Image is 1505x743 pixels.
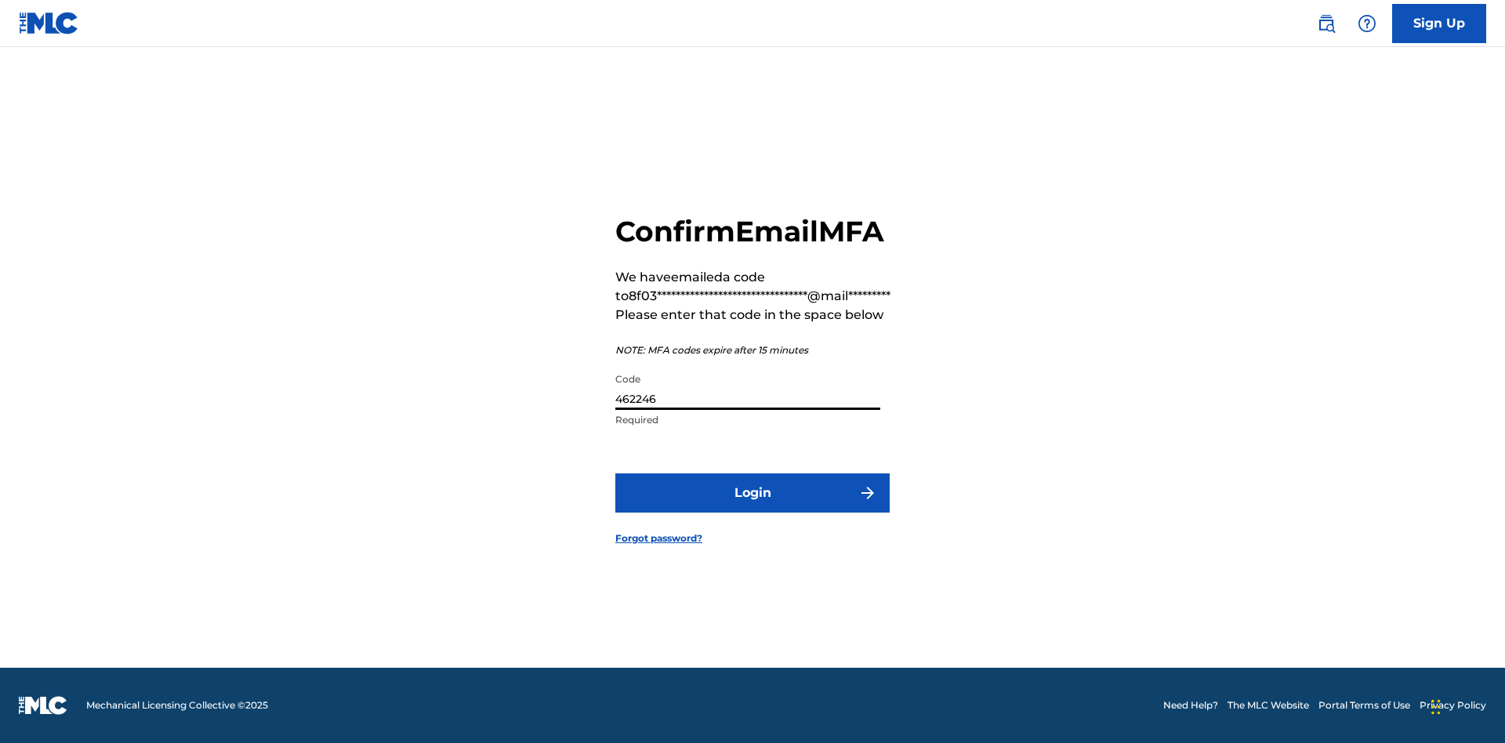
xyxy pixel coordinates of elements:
a: Need Help? [1163,698,1218,712]
button: Login [615,473,890,513]
img: help [1358,14,1376,33]
img: MLC Logo [19,12,79,34]
p: Required [615,413,880,427]
a: Privacy Policy [1420,698,1486,712]
img: logo [19,696,67,715]
img: f7272a7cc735f4ea7f67.svg [858,484,877,502]
div: Help [1351,8,1383,39]
a: Forgot password? [615,531,702,545]
img: search [1317,14,1336,33]
a: Portal Terms of Use [1318,698,1410,712]
p: Please enter that code in the space below [615,306,890,324]
h2: Confirm Email MFA [615,214,890,249]
span: Mechanical Licensing Collective © 2025 [86,698,268,712]
a: Public Search [1311,8,1342,39]
a: Sign Up [1392,4,1486,43]
div: Drag [1431,683,1441,730]
iframe: Chat Widget [1427,668,1505,743]
p: NOTE: MFA codes expire after 15 minutes [615,343,890,357]
a: The MLC Website [1228,698,1309,712]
